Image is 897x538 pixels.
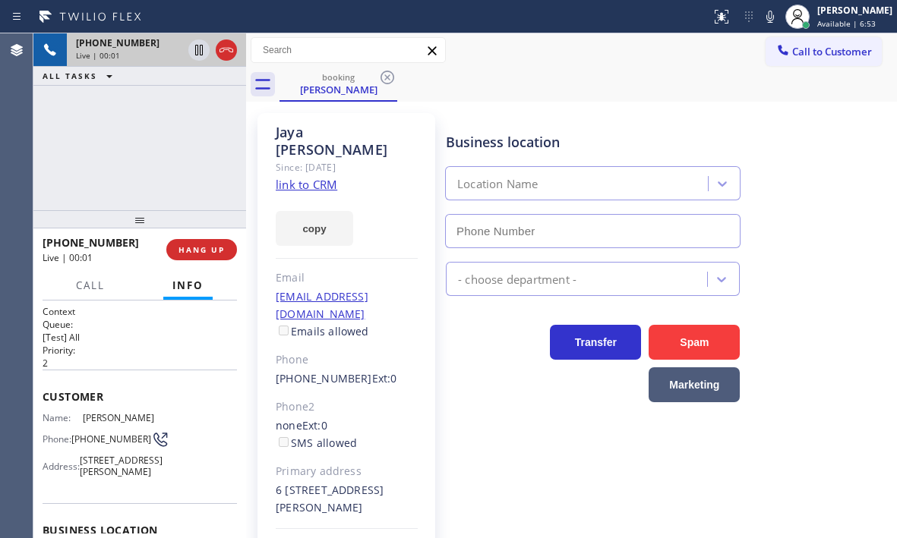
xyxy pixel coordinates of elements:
span: [PHONE_NUMBER] [71,433,151,445]
span: Name: [43,412,83,423]
span: Call [76,278,105,292]
span: Ext: 0 [372,371,397,385]
button: Mute [760,6,781,27]
a: link to CRM [276,177,337,192]
p: 2 [43,357,237,370]
div: Email [276,269,418,287]
div: Location Name [457,175,539,193]
input: SMS allowed [279,437,289,447]
button: Hold Customer [188,39,210,61]
span: Available | 6:53 [817,18,876,29]
span: [PHONE_NUMBER] [76,36,160,49]
div: Phone [276,351,418,369]
div: none [276,417,418,452]
button: HANG UP [166,239,237,260]
button: Info [163,271,213,300]
span: Info [172,278,204,292]
span: Address: [43,461,80,472]
span: Phone: [43,433,71,445]
div: Since: [DATE] [276,159,418,176]
h2: Priority: [43,344,237,357]
button: copy [276,211,353,246]
div: Phone2 [276,398,418,416]
p: [Test] All [43,331,237,344]
label: SMS allowed [276,436,357,450]
button: Transfer [550,325,641,360]
span: Live | 00:01 [76,50,120,61]
div: - choose department - [458,270,576,288]
button: Spam [649,325,740,360]
button: Call to Customer [766,37,882,66]
label: Emails allowed [276,324,369,338]
span: [PHONE_NUMBER] [43,235,139,250]
div: [PERSON_NAME] [281,83,396,96]
div: Jaya [PERSON_NAME] [276,124,418,159]
span: Live | 00:01 [43,251,93,264]
button: Hang up [216,39,237,61]
div: Business location [446,132,740,153]
div: [PERSON_NAME] [817,4,892,17]
div: Primary address [276,463,418,480]
span: ALL TASKS [43,71,97,81]
span: Customer [43,389,237,404]
span: Business location [43,523,237,537]
button: ALL TASKS [33,67,128,85]
button: Call [67,271,114,300]
span: [STREET_ADDRESS][PERSON_NAME] [80,455,163,478]
input: Emails allowed [279,326,289,335]
div: Jaya Singh [281,68,396,100]
span: Call to Customer [792,45,872,58]
span: HANG UP [178,244,225,255]
h2: Queue: [43,318,237,331]
div: booking [281,71,396,83]
a: [EMAIL_ADDRESS][DOMAIN_NAME] [276,289,368,321]
h1: Context [43,305,237,318]
a: [PHONE_NUMBER] [276,371,372,385]
span: Ext: 0 [302,418,327,433]
input: Phone Number [445,214,741,248]
div: 6 [STREET_ADDRESS][PERSON_NAME] [276,482,418,517]
span: [PERSON_NAME] [83,412,159,423]
button: Marketing [649,367,740,402]
input: Search [251,38,445,62]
